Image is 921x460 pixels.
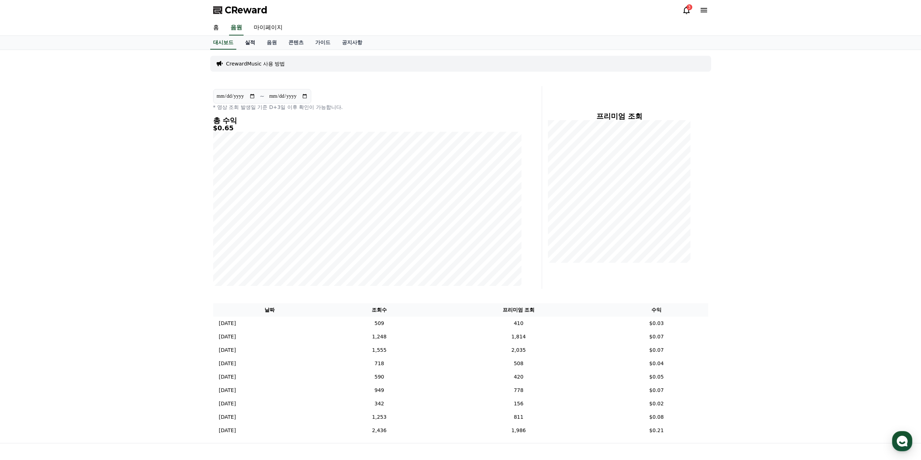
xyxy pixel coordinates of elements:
td: 778 [432,384,605,397]
p: [DATE] [219,387,236,394]
span: 설정 [112,240,121,246]
td: $0.07 [605,384,708,397]
a: 홈 [2,229,48,248]
a: 실적 [239,36,261,50]
p: [DATE] [219,320,236,327]
a: 설정 [93,229,139,248]
td: $0.04 [605,357,708,370]
td: 1,555 [326,343,432,357]
th: 조회수 [326,303,432,317]
span: 홈 [23,240,27,246]
a: 대시보드 [210,36,236,50]
p: [DATE] [219,413,236,421]
td: 1,248 [326,330,432,343]
td: 420 [432,370,605,384]
p: [DATE] [219,333,236,341]
a: 홈 [207,20,225,35]
td: $0.03 [605,317,708,330]
td: $0.21 [605,424,708,437]
p: * 영상 조회 발생일 기준 D+3일 이후 확인이 가능합니다. [213,104,521,111]
p: [DATE] [219,373,236,381]
p: [DATE] [219,400,236,408]
td: 1,253 [326,410,432,424]
td: $0.07 [605,330,708,343]
p: [DATE] [219,360,236,367]
td: 718 [326,357,432,370]
td: 508 [432,357,605,370]
a: 3 [682,6,691,14]
td: 410 [432,317,605,330]
td: 156 [432,397,605,410]
td: 949 [326,384,432,397]
a: 대화 [48,229,93,248]
a: CrewardMusic 사용 방법 [226,60,285,67]
p: [DATE] [219,346,236,354]
td: 2,035 [432,343,605,357]
a: 음원 [229,20,244,35]
a: 마이페이지 [248,20,288,35]
p: ~ [260,92,265,101]
span: 대화 [66,241,75,246]
h4: 총 수익 [213,117,521,125]
h5: $0.65 [213,125,521,132]
td: $0.08 [605,410,708,424]
td: 590 [326,370,432,384]
td: $0.05 [605,370,708,384]
th: 프리미엄 조회 [432,303,605,317]
td: $0.02 [605,397,708,410]
th: 수익 [605,303,708,317]
td: 1,814 [432,330,605,343]
a: 음원 [261,36,283,50]
td: 2,436 [326,424,432,437]
p: [DATE] [219,427,236,434]
div: 3 [686,4,692,10]
a: 콘텐츠 [283,36,309,50]
th: 날짜 [213,303,326,317]
td: 1,986 [432,424,605,437]
td: 509 [326,317,432,330]
h4: 프리미엄 조회 [548,112,691,120]
td: 811 [432,410,605,424]
a: CReward [213,4,267,16]
a: 가이드 [309,36,336,50]
a: 공지사항 [336,36,368,50]
td: $0.07 [605,343,708,357]
span: CReward [225,4,267,16]
td: 342 [326,397,432,410]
